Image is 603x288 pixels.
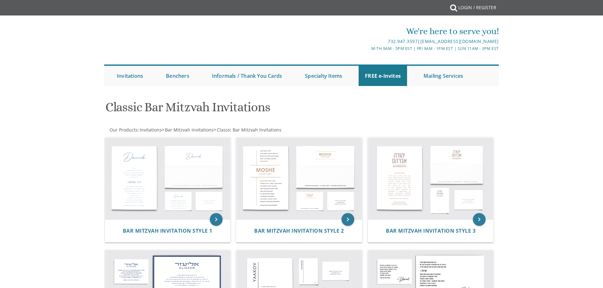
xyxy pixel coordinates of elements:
a: Invitations [139,127,162,133]
div: We're here to serve you! [236,25,499,38]
h1: Classic Bar Mitzvah Invitations [105,100,364,119]
span: > [214,127,281,133]
div: : [104,127,302,133]
img: Bar Mitzvah Invitation Style 2 [236,138,362,220]
span: Classic Bar Mitzvah Invitations [217,127,281,133]
span: Bar Mitzvah Invitation Style 1 [123,227,212,234]
a: Bar Mitzvah Invitations [164,127,214,133]
span: Bar Mitzvah Invitation Style 2 [254,227,344,234]
div: M-Th 9am - 5pm EST | Fri 9am - 1pm EST | Sun 11am - 3pm EST [236,45,499,52]
span: > [162,127,214,133]
a: Informals / Thank You Cards [206,66,288,86]
a: FREE e-Invites [359,66,407,86]
a: Classic Bar Mitzvah Invitations [216,127,281,133]
img: Bar Mitzvah Invitation Style 1 [105,138,230,220]
a: Mailing Services [417,66,469,86]
div: | [236,38,499,45]
span: Bar Mitzvah Invitations [165,127,214,133]
a: Benchers [160,66,196,86]
a: keyboard_arrow_right [342,213,354,226]
a: Specialty Items [298,66,349,86]
img: Bar Mitzvah Invitation Style 3 [368,138,493,220]
a: 732.947.3597 [388,38,418,44]
a: keyboard_arrow_right [473,213,486,226]
a: Bar Mitzvah Invitation Style 3 [386,228,475,234]
a: Bar Mitzvah Invitation Style 1 [123,228,212,234]
a: Our Products [109,127,138,133]
a: Bar Mitzvah Invitation Style 2 [254,228,344,234]
a: Invitations [110,66,149,86]
span: Bar Mitzvah Invitation Style 3 [386,227,475,234]
a: [EMAIL_ADDRESS][DOMAIN_NAME] [420,38,499,44]
a: keyboard_arrow_right [210,213,223,226]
